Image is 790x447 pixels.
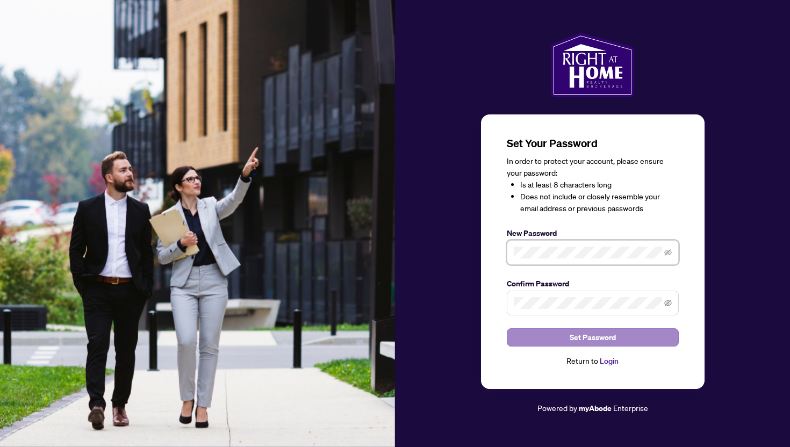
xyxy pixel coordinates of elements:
[664,299,672,307] span: eye-invisible
[664,249,672,256] span: eye-invisible
[520,191,679,214] li: Does not include or closely resemble your email address or previous passwords
[507,155,679,214] div: In order to protect your account, please ensure your password:
[507,278,679,290] label: Confirm Password
[507,328,679,347] button: Set Password
[570,329,616,346] span: Set Password
[579,402,612,414] a: myAbode
[551,33,634,97] img: ma-logo
[507,227,679,239] label: New Password
[613,403,648,413] span: Enterprise
[507,355,679,367] div: Return to
[537,403,577,413] span: Powered by
[507,136,679,151] h3: Set Your Password
[520,179,679,191] li: Is at least 8 characters long
[600,356,619,366] a: Login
